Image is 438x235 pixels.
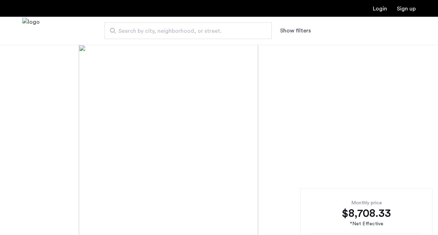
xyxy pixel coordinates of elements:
[22,18,40,44] a: Cazamio Logo
[280,26,311,35] button: Show or hide filters
[312,206,421,220] div: $8,708.33
[312,199,421,206] div: Monthly price
[312,220,421,228] div: *Net Effective
[105,22,272,39] input: Apartment Search
[118,27,252,35] span: Search by city, neighborhood, or street.
[397,6,416,12] a: Registration
[22,18,40,44] img: logo
[373,6,387,12] a: Login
